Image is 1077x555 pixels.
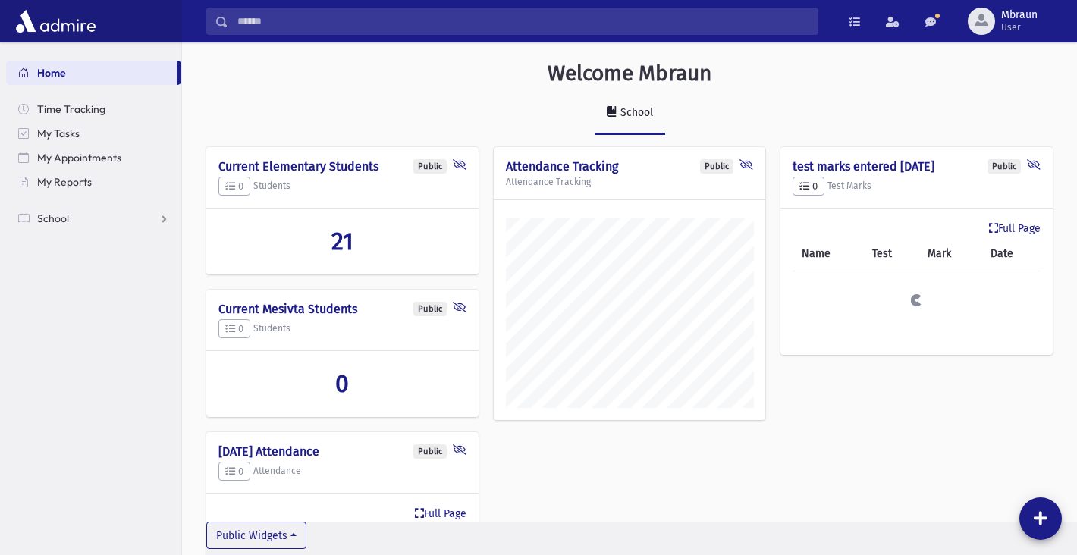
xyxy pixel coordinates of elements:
div: School [617,106,653,119]
a: 21 [218,227,466,256]
span: Mbraun [1001,9,1038,21]
h5: Attendance [218,462,466,481]
a: School [595,92,665,135]
h5: Students [218,319,466,339]
h4: Current Mesivta Students [218,302,466,316]
a: My Appointments [6,146,181,170]
h5: Attendance Tracking [506,177,754,187]
span: 0 [225,466,243,477]
th: Test [863,237,918,271]
h4: test marks entered [DATE] [793,159,1041,174]
a: My Tasks [6,121,181,146]
h4: [DATE] Attendance [218,444,466,459]
span: 0 [799,180,818,192]
a: School [6,206,181,230]
span: School [37,212,69,225]
h3: Welcome Mbraun [548,61,711,86]
div: Public [988,159,1021,174]
input: Search [228,8,818,35]
a: Time Tracking [6,97,181,121]
img: AdmirePro [12,6,99,36]
h5: Students [218,177,466,196]
span: 0 [225,180,243,192]
h4: Current Elementary Students [218,159,466,174]
button: 0 [218,177,250,196]
a: Home [6,61,177,85]
button: 0 [218,462,250,481]
span: My Reports [37,175,92,189]
a: Full Page [415,506,466,522]
h4: Attendance Tracking [506,159,754,174]
button: Public Widgets [206,522,306,549]
div: Public [413,302,447,316]
h5: Test Marks [793,177,1041,196]
div: Public [413,444,447,459]
th: Name [793,237,863,271]
div: Public [413,159,447,174]
button: 0 [218,319,250,339]
span: User [1001,21,1038,33]
a: Full Page [989,221,1041,237]
span: 21 [331,227,353,256]
span: 0 [335,369,349,398]
span: My Appointments [37,151,121,165]
th: Mark [918,237,981,271]
div: Public [700,159,733,174]
button: 0 [793,177,824,196]
span: Home [37,66,66,80]
a: 0 [218,369,466,398]
th: Date [981,237,1041,271]
a: My Reports [6,170,181,194]
span: 0 [225,323,243,334]
span: Time Tracking [37,102,105,116]
span: My Tasks [37,127,80,140]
